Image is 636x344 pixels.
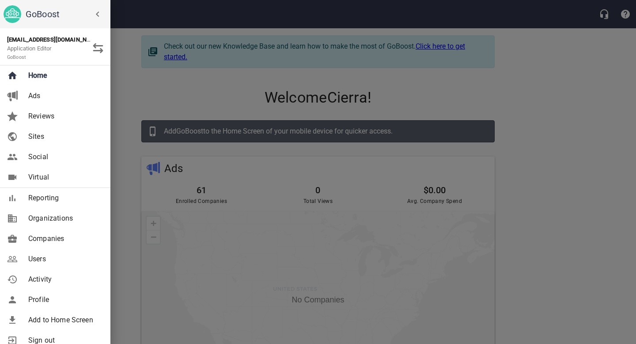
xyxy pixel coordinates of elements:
span: Activity [28,274,100,285]
span: Social [28,152,100,162]
h6: GoBoost [26,7,107,21]
span: Add to Home Screen [28,315,100,325]
span: Companies [28,233,100,244]
span: Organizations [28,213,100,224]
span: Reviews [28,111,100,122]
img: go_boost_head.png [4,5,21,23]
small: GoBoost [7,54,26,60]
span: Users [28,254,100,264]
button: Switch Role [87,38,109,59]
span: Ads [28,91,100,101]
span: Reporting [28,193,100,203]
span: Home [28,70,100,81]
span: Application Editor [7,45,52,61]
span: Profile [28,294,100,305]
strong: [EMAIL_ADDRESS][DOMAIN_NAME] [7,36,100,43]
span: Virtual [28,172,100,183]
span: Sites [28,131,100,142]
